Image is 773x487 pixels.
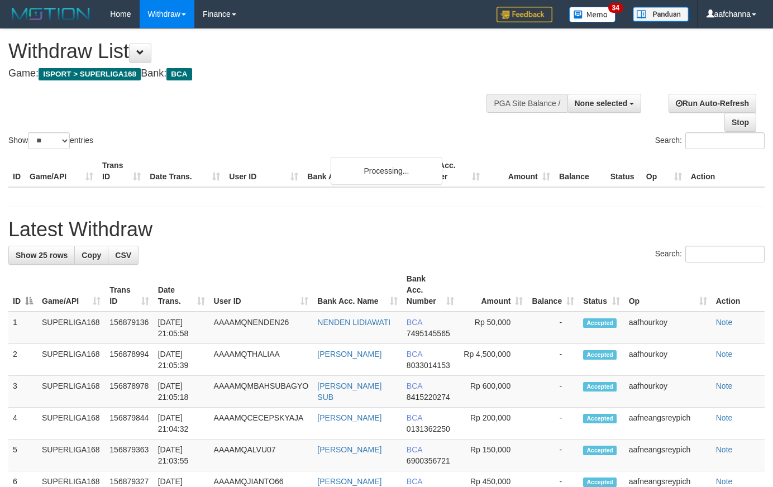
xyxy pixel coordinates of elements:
[8,155,25,187] th: ID
[583,350,617,360] span: Accepted
[583,446,617,455] span: Accepted
[225,155,303,187] th: User ID
[8,246,75,265] a: Show 25 rows
[583,414,617,423] span: Accepted
[527,312,579,344] td: -
[8,269,37,312] th: ID: activate to sort column descending
[484,155,555,187] th: Amount
[575,99,628,108] span: None selected
[527,344,579,376] td: -
[583,382,617,391] span: Accepted
[209,440,313,471] td: AAAAMQALVU07
[579,269,624,312] th: Status: activate to sort column ascending
[28,132,70,149] select: Showentries
[108,246,139,265] a: CSV
[716,477,733,486] a: Note
[497,7,552,22] img: Feedback.jpg
[317,413,381,422] a: [PERSON_NAME]
[303,155,413,187] th: Bank Acc. Name
[8,440,37,471] td: 5
[642,155,686,187] th: Op
[209,344,313,376] td: AAAAMQTHALIAA
[105,344,153,376] td: 156878994
[209,408,313,440] td: AAAAMQCECEPSKYAJA
[486,94,567,113] div: PGA Site Balance /
[716,381,733,390] a: Note
[8,408,37,440] td: 4
[527,440,579,471] td: -
[624,344,712,376] td: aafhourkoy
[459,344,527,376] td: Rp 4,500,000
[317,381,381,402] a: [PERSON_NAME] SUB
[407,318,422,327] span: BCA
[105,376,153,408] td: 156878978
[555,155,606,187] th: Balance
[407,456,450,465] span: Copy 6900356721 to clipboard
[459,312,527,344] td: Rp 50,000
[685,246,765,262] input: Search:
[459,408,527,440] td: Rp 200,000
[583,478,617,487] span: Accepted
[407,361,450,370] span: Copy 8033014153 to clipboard
[74,246,108,265] a: Copy
[8,312,37,344] td: 1
[8,218,765,241] h1: Latest Withdraw
[16,251,68,260] span: Show 25 rows
[209,269,313,312] th: User ID: activate to sort column ascending
[655,246,765,262] label: Search:
[624,312,712,344] td: aafhourkoy
[317,445,381,454] a: [PERSON_NAME]
[8,6,93,22] img: MOTION_logo.png
[154,312,209,344] td: [DATE] 21:05:58
[115,251,131,260] span: CSV
[105,408,153,440] td: 156879844
[154,376,209,408] td: [DATE] 21:05:18
[402,269,459,312] th: Bank Acc. Number: activate to sort column ascending
[459,376,527,408] td: Rp 600,000
[407,381,422,390] span: BCA
[154,440,209,471] td: [DATE] 21:03:55
[154,344,209,376] td: [DATE] 21:05:39
[633,7,689,22] img: panduan.png
[313,269,402,312] th: Bank Acc. Name: activate to sort column ascending
[8,344,37,376] td: 2
[716,445,733,454] a: Note
[624,376,712,408] td: aafhourkoy
[82,251,101,260] span: Copy
[8,132,93,149] label: Show entries
[716,350,733,359] a: Note
[209,312,313,344] td: AAAAMQNENDEN26
[209,376,313,408] td: AAAAMQMBAHSUBAGYO
[105,312,153,344] td: 156879136
[527,376,579,408] td: -
[166,68,192,80] span: BCA
[569,7,616,22] img: Button%20Memo.svg
[8,40,504,63] h1: Withdraw List
[317,318,390,327] a: NENDEN LIDIAWATI
[39,68,141,80] span: ISPORT > SUPERLIGA168
[8,376,37,408] td: 3
[317,350,381,359] a: [PERSON_NAME]
[37,312,105,344] td: SUPERLIGA168
[407,445,422,454] span: BCA
[716,318,733,327] a: Note
[459,269,527,312] th: Amount: activate to sort column ascending
[407,350,422,359] span: BCA
[407,329,450,338] span: Copy 7495145565 to clipboard
[583,318,617,328] span: Accepted
[624,269,712,312] th: Op: activate to sort column ascending
[98,155,145,187] th: Trans ID
[145,155,225,187] th: Date Trans.
[37,440,105,471] td: SUPERLIGA168
[37,344,105,376] td: SUPERLIGA168
[154,269,209,312] th: Date Trans.: activate to sort column ascending
[724,113,756,132] a: Stop
[527,269,579,312] th: Balance: activate to sort column ascending
[527,408,579,440] td: -
[407,477,422,486] span: BCA
[669,94,756,113] a: Run Auto-Refresh
[331,157,442,185] div: Processing...
[624,408,712,440] td: aafneangsreypich
[685,132,765,149] input: Search:
[37,269,105,312] th: Game/API: activate to sort column ascending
